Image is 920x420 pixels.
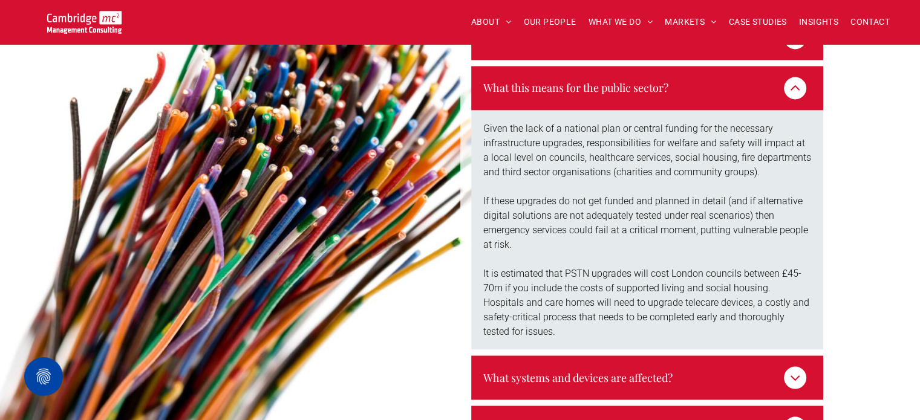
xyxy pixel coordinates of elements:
[483,193,811,251] p: If these upgrades do not get funded and planned in detail (and if alternative digital solutions a...
[47,13,122,25] a: Your Business Transformed | Cambridge Management Consulting
[582,13,659,31] a: WHAT WE DO
[483,266,811,338] p: It is estimated that PSTN upgrades will cost London councils between £45-70m if you include the c...
[465,13,518,31] a: ABOUT
[723,13,793,31] a: CASE STUDIES
[844,13,896,31] a: CONTACT
[793,13,844,31] a: INSIGHTS
[483,370,673,384] h3: What systems and devices are affected?
[47,11,122,34] img: Go to Homepage
[517,13,582,31] a: OUR PEOPLE
[659,13,722,31] a: MARKETS
[483,80,668,95] h3: What this means for the public sector?
[483,121,811,179] p: Given the lack of a national plan or central funding for the necessary infrastructure upgrades, r...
